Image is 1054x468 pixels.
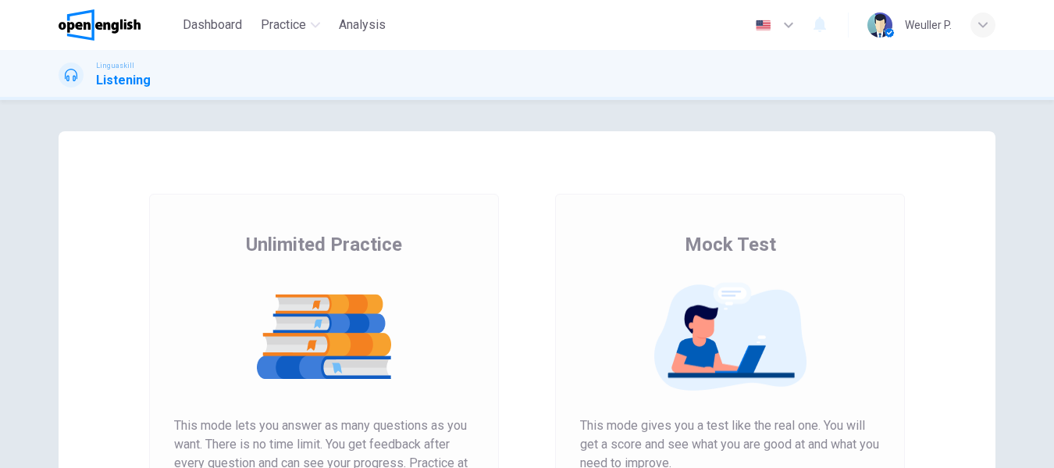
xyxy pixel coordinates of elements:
[255,11,326,39] button: Practice
[59,9,176,41] a: OpenEnglish logo
[905,16,952,34] div: Weuller P.
[176,11,248,39] button: Dashboard
[685,232,776,257] span: Mock Test
[333,11,392,39] button: Analysis
[183,16,242,34] span: Dashboard
[246,232,402,257] span: Unlimited Practice
[867,13,892,38] img: Profile picture
[59,9,141,41] img: OpenEnglish logo
[96,60,134,71] span: Linguaskill
[96,71,151,90] h1: Listening
[753,20,773,31] img: en
[261,16,306,34] span: Practice
[339,16,386,34] span: Analysis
